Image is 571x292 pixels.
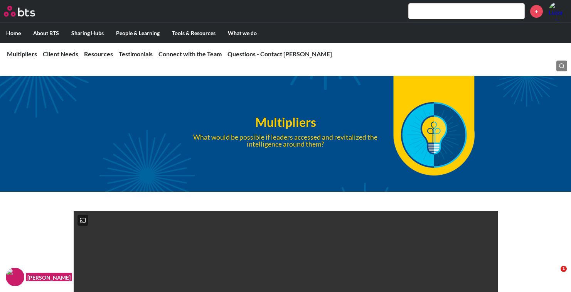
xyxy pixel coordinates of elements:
[6,268,24,286] img: F
[158,50,222,57] a: Connect with the Team
[65,23,110,43] label: Sharing Hubs
[27,23,65,43] label: About BTS
[4,6,49,17] a: Go home
[43,50,78,57] a: Client Needs
[7,50,37,57] a: Multipliers
[561,266,567,272] span: 1
[545,266,563,284] iframe: Intercom live chat
[222,23,263,43] label: What we do
[530,5,543,18] a: +
[154,114,417,131] h1: Multipliers
[549,2,567,20] a: Profile
[84,50,113,57] a: Resources
[110,23,166,43] label: People & Learning
[26,273,72,282] figcaption: [PERSON_NAME]
[549,2,567,20] img: Luiza Falcao
[4,6,35,17] img: BTS Logo
[227,50,332,57] a: Questions - Contact [PERSON_NAME]
[166,23,222,43] label: Tools & Resources
[180,134,391,147] p: What would be possible if leaders accessed and revitalized the intelligence around them?
[119,50,153,57] a: Testimonials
